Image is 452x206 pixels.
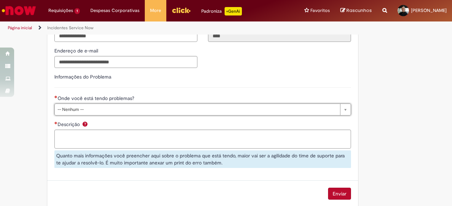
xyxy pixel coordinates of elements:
[54,95,58,98] span: Necessários
[54,56,197,68] input: Endereço de e-mail
[54,74,111,80] label: Informações do Problema
[208,30,351,42] input: Código da Unidade
[172,5,191,15] img: click_logo_yellow_360x200.png
[54,150,351,168] div: Quanto mais informações você preencher aqui sobre o problema que está tendo, maior vai ser a agil...
[8,25,32,31] a: Página inicial
[47,25,94,31] a: Incidentes Service Now
[54,30,197,42] input: Telefone para Contato
[328,188,351,200] button: Enviar
[58,95,136,101] span: Onde você está tendo problemas?
[54,121,58,124] span: Necessários
[58,121,81,127] span: Descrição
[5,21,296,35] ul: Trilhas de página
[90,7,139,14] span: Despesas Corporativas
[81,121,89,127] span: Ajuda para Descrição
[150,7,161,14] span: More
[340,7,372,14] a: Rascunhos
[75,8,80,14] span: 1
[346,7,372,14] span: Rascunhos
[201,7,242,15] div: Padroniza
[54,48,100,54] span: Endereço de e-mail
[54,130,351,148] textarea: Descrição
[58,104,337,115] span: -- Nenhum --
[48,7,73,14] span: Requisições
[411,7,447,13] span: [PERSON_NAME]
[225,7,242,15] p: +GenAi
[1,4,37,18] img: ServiceNow
[310,7,330,14] span: Favoritos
